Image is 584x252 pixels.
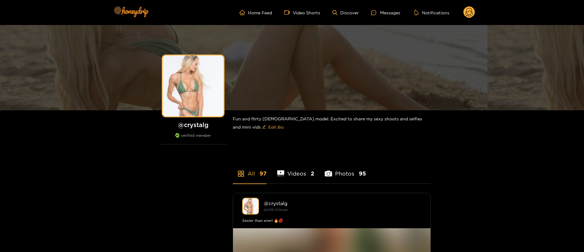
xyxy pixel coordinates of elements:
[359,170,366,177] span: 95
[284,10,320,15] a: Video Shorts
[233,110,431,137] div: Fun and flirty [DEMOGRAPHIC_DATA] model. Excited to share my sexy shoots and selfies and mini vids
[239,10,272,15] a: Home Feed
[371,9,400,16] div: Messages
[239,10,248,15] span: home
[284,10,293,15] span: video-camera
[268,124,284,130] span: Edit Bio
[160,133,227,144] div: verified member
[264,208,288,211] small: [DATE] 13:34 pm
[242,198,259,215] img: crystalg
[237,170,245,177] span: appstore
[311,170,314,177] span: 2
[262,125,266,130] span: edit
[160,121,227,129] h1: @ crystalg
[325,156,366,183] li: Photos
[264,201,421,206] div: @ crystalg
[260,170,267,177] span: 97
[242,218,421,224] div: Sexier than ever! 🔥💋
[412,9,451,16] button: Notifications
[332,10,359,15] a: Discover
[277,156,314,183] li: Videos
[261,122,285,132] button: editEdit Bio
[233,156,267,183] li: All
